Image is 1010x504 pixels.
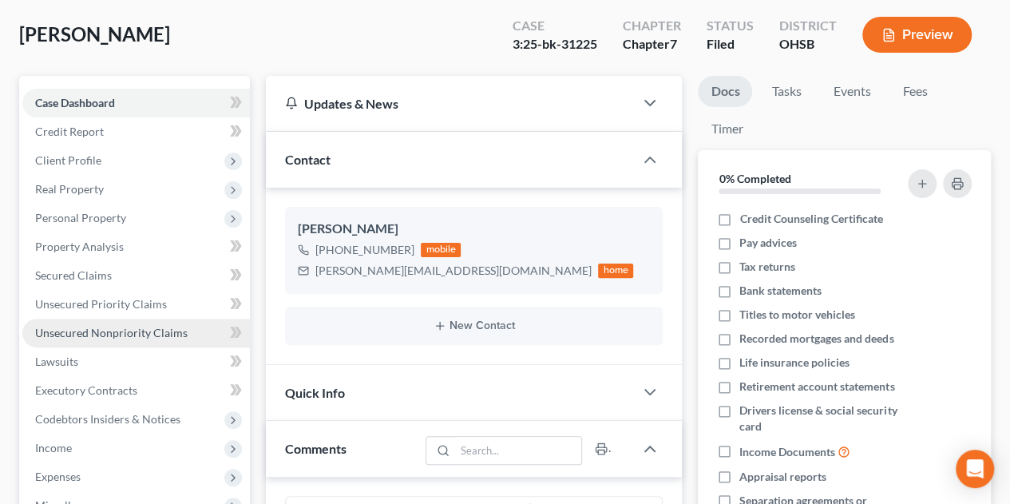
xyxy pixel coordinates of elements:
div: Case [513,17,597,35]
div: Open Intercom Messenger [956,450,994,488]
span: Tax returns [739,259,795,275]
span: Client Profile [35,153,101,167]
span: Real Property [35,182,104,196]
div: Updates & News [285,95,615,112]
span: 7 [670,36,677,51]
span: Personal Property [35,211,126,224]
span: Credit Counseling Certificate [739,211,882,227]
a: Timer [698,113,755,145]
span: Expenses [35,470,81,483]
div: District [779,17,837,35]
div: home [598,264,633,278]
span: Bank statements [739,283,822,299]
span: Secured Claims [35,268,112,282]
span: Quick Info [285,385,345,400]
span: [PERSON_NAME] [19,22,170,46]
span: Life insurance policies [739,355,850,371]
div: OHSB [779,35,837,54]
a: Fees [889,76,941,107]
span: Unsecured Priority Claims [35,297,167,311]
span: Case Dashboard [35,96,115,109]
a: Unsecured Priority Claims [22,290,250,319]
div: [PERSON_NAME][EMAIL_ADDRESS][DOMAIN_NAME] [315,263,592,279]
a: Docs [698,76,752,107]
a: Property Analysis [22,232,250,261]
span: Unsecured Nonpriority Claims [35,326,188,339]
span: Lawsuits [35,355,78,368]
button: Preview [862,17,972,53]
a: Lawsuits [22,347,250,376]
a: Credit Report [22,117,250,146]
a: Case Dashboard [22,89,250,117]
div: [PHONE_NUMBER] [315,242,414,258]
a: Unsecured Nonpriority Claims [22,319,250,347]
a: Events [820,76,883,107]
div: Filed [707,35,754,54]
span: Income [35,441,72,454]
div: Chapter [623,35,681,54]
span: Titles to motor vehicles [739,307,855,323]
a: Executory Contracts [22,376,250,405]
input: Search... [455,437,582,464]
span: Recorded mortgages and deeds [739,331,893,347]
span: Codebtors Insiders & Notices [35,412,180,426]
button: New Contact [298,319,650,332]
span: Income Documents [739,444,835,460]
strong: 0% Completed [719,172,790,185]
div: Chapter [623,17,681,35]
span: Drivers license & social security card [739,403,904,435]
span: Appraisal reports [739,469,826,485]
div: [PERSON_NAME] [298,220,650,239]
span: Credit Report [35,125,104,138]
span: Contact [285,152,331,167]
a: Secured Claims [22,261,250,290]
span: Retirement account statements [739,379,894,395]
div: mobile [421,243,461,257]
span: Comments [285,441,347,456]
span: Executory Contracts [35,383,137,397]
span: Pay advices [739,235,797,251]
a: Tasks [758,76,814,107]
span: Property Analysis [35,240,124,253]
div: Status [707,17,754,35]
div: 3:25-bk-31225 [513,35,597,54]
